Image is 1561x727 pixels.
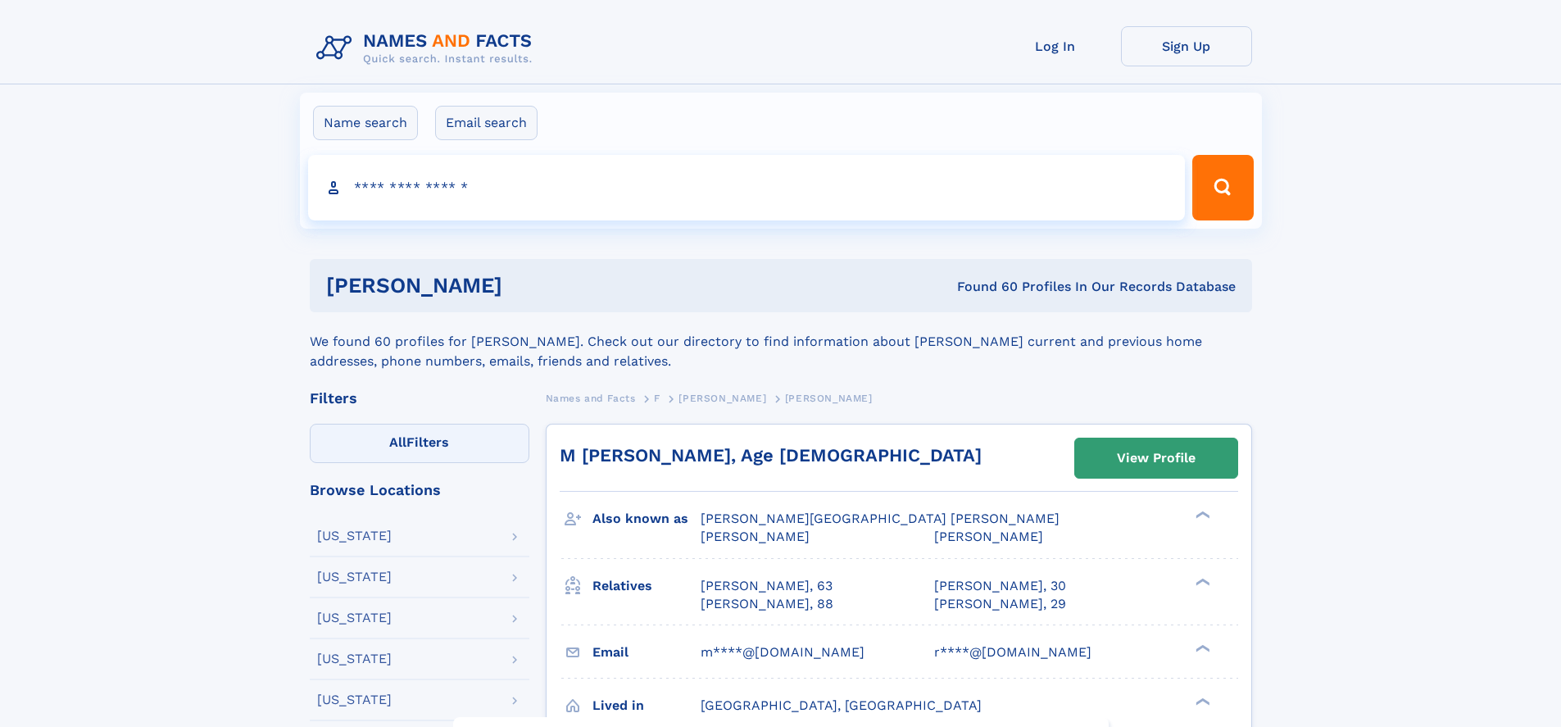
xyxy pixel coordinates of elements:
[701,511,1060,526] span: [PERSON_NAME][GEOGRAPHIC_DATA] [PERSON_NAME]
[1121,26,1252,66] a: Sign Up
[701,697,982,713] span: [GEOGRAPHIC_DATA], [GEOGRAPHIC_DATA]
[310,26,546,70] img: Logo Names and Facts
[560,445,982,466] a: M [PERSON_NAME], Age [DEMOGRAPHIC_DATA]
[785,393,873,404] span: [PERSON_NAME]
[654,388,660,408] a: F
[317,611,392,625] div: [US_STATE]
[317,652,392,666] div: [US_STATE]
[1191,696,1211,707] div: ❯
[310,391,529,406] div: Filters
[313,106,418,140] label: Name search
[308,155,1186,220] input: search input
[678,388,766,408] a: [PERSON_NAME]
[389,434,406,450] span: All
[1191,576,1211,587] div: ❯
[1117,439,1196,477] div: View Profile
[654,393,660,404] span: F
[934,529,1043,544] span: [PERSON_NAME]
[435,106,538,140] label: Email search
[1191,643,1211,653] div: ❯
[546,388,636,408] a: Names and Facts
[729,278,1236,296] div: Found 60 Profiles In Our Records Database
[310,424,529,463] label: Filters
[317,693,392,707] div: [US_STATE]
[310,312,1252,371] div: We found 60 profiles for [PERSON_NAME]. Check out our directory to find information about [PERSON...
[592,692,701,720] h3: Lived in
[326,275,730,296] h1: [PERSON_NAME]
[678,393,766,404] span: [PERSON_NAME]
[317,529,392,543] div: [US_STATE]
[934,595,1066,613] a: [PERSON_NAME], 29
[310,483,529,498] div: Browse Locations
[1192,155,1253,220] button: Search Button
[701,595,833,613] a: [PERSON_NAME], 88
[934,577,1066,595] a: [PERSON_NAME], 30
[317,570,392,584] div: [US_STATE]
[701,577,833,595] a: [PERSON_NAME], 63
[592,638,701,666] h3: Email
[990,26,1121,66] a: Log In
[1191,510,1211,520] div: ❯
[701,529,810,544] span: [PERSON_NAME]
[592,505,701,533] h3: Also known as
[1075,438,1237,478] a: View Profile
[592,572,701,600] h3: Relatives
